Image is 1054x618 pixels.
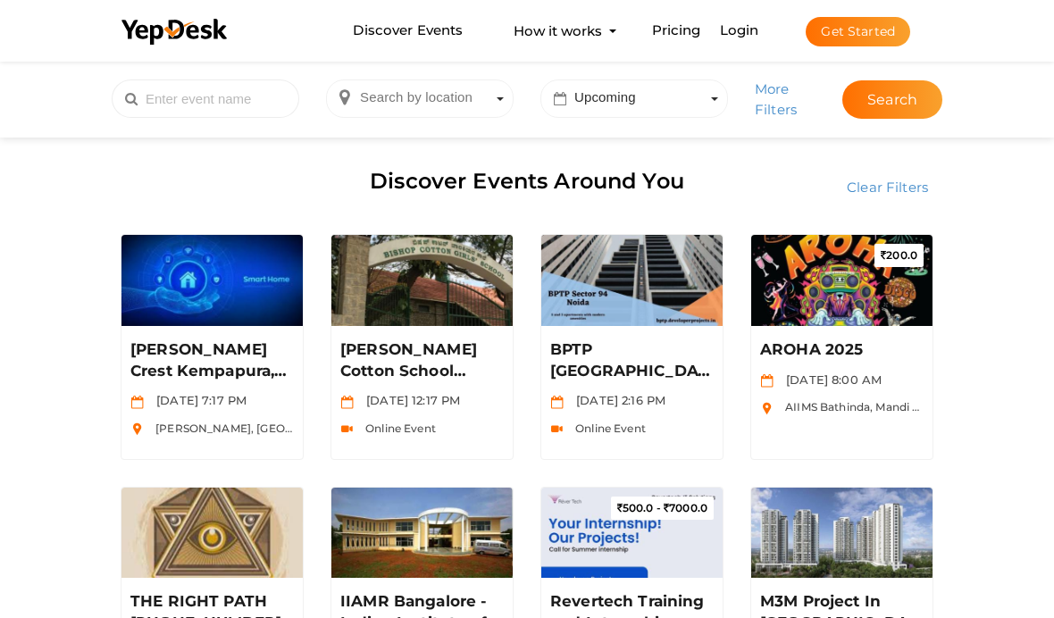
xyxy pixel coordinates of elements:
span: More Filters [755,80,797,118]
button: Get Started [806,17,910,46]
a: [PERSON_NAME] Cotton School Direct Admission [340,339,504,382]
img: EHDEFKER_small.jpeg [121,488,303,579]
img: OTJGTPF0_small.jpeg [541,235,723,326]
img: ESY2XWYY_small.jpeg [751,488,933,579]
img: MNXOGAKD_small.jpeg [541,488,723,579]
img: location.svg [130,422,144,436]
img: HTO9GSOC_small.jpeg [121,235,303,326]
img: calendar.svg [550,396,564,409]
span: [DATE] 8:00 AM [777,372,882,387]
img: location.svg [760,402,774,415]
img: calendar.svg [760,374,774,388]
input: Enter event name [112,79,299,118]
a: BPTP [GEOGRAPHIC_DATA] | New Launch Residential Project [550,339,714,382]
span: 200.0 [881,248,917,262]
a: [PERSON_NAME] Crest Kempapura, heart of [GEOGRAPHIC_DATA] [GEOGRAPHIC_DATA] [130,339,294,382]
img: video-icon.svg [550,422,564,436]
label: Discover Events Around You [370,146,684,216]
span: [DATE] 7:17 PM [147,393,247,407]
span: [PERSON_NAME], [GEOGRAPHIC_DATA], [GEOGRAPHIC_DATA], [GEOGRAPHIC_DATA] [146,422,636,435]
span: Online Event [356,422,436,435]
img: OCVYJIYP_small.jpeg [751,235,933,326]
button: How it works [508,14,607,47]
img: 5MZWTCOT_small.jpeg [331,235,513,326]
span: 7000.0 [617,501,707,514]
span: Select box activate [326,79,514,118]
img: calendar.svg [130,396,144,409]
span: Search by location [360,89,473,104]
img: video-icon.svg [340,422,354,436]
a: Pricing [652,14,701,47]
span: [DATE] 2:16 PM [567,393,665,407]
a: Login [720,21,759,38]
span: Online Event [566,422,646,435]
a: AROHA 2025 [760,339,924,361]
img: GG18UKT8_small.jpeg [331,488,513,579]
span: Upcoming [574,89,636,104]
span: 500.0 - [617,501,661,514]
img: calendar.svg [340,396,354,409]
a: Discover Events [353,14,463,47]
span: Select box activate [540,79,728,118]
span: Clear Filters [847,179,928,196]
span: [DATE] 12:17 PM [357,393,460,407]
button: Search [842,80,942,119]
